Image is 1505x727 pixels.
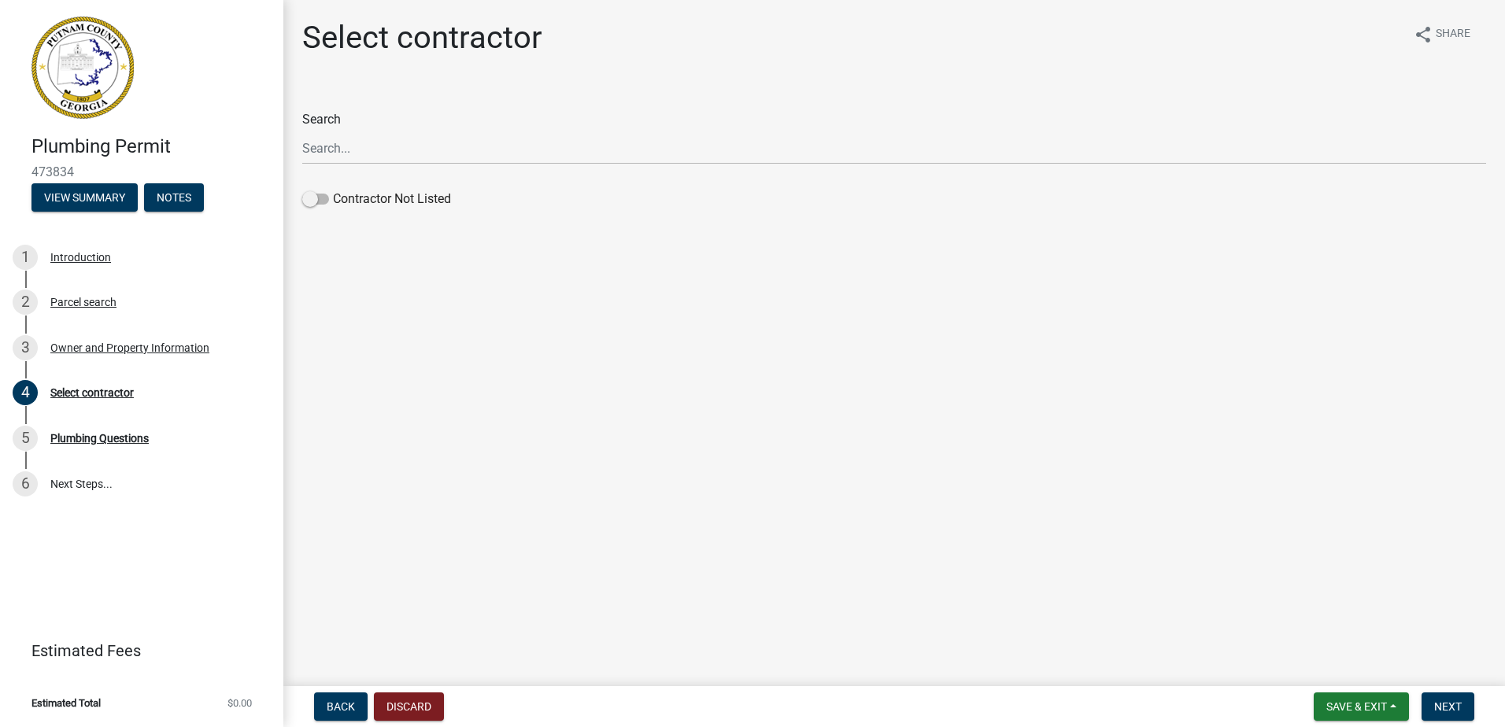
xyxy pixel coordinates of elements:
button: Back [314,692,368,721]
wm-modal-confirm: Notes [144,192,204,205]
div: Introduction [50,252,111,263]
div: Parcel search [50,297,116,308]
div: Owner and Property Information [50,342,209,353]
i: share [1414,25,1433,44]
button: Save & Exit [1314,692,1409,721]
img: Putnam County, Georgia [31,17,134,119]
div: 2 [13,290,38,315]
div: Select contractor [50,387,134,398]
input: Search... [302,132,1486,164]
wm-modal-confirm: Summary [31,192,138,205]
div: 3 [13,335,38,360]
div: 6 [13,471,38,496]
span: 473834 [31,164,252,179]
button: Notes [144,183,204,212]
label: Search [302,113,341,126]
span: Save & Exit [1326,700,1387,713]
a: Estimated Fees [13,635,258,666]
span: Estimated Total [31,698,101,708]
span: Share [1436,25,1470,44]
div: 5 [13,426,38,451]
button: Discard [374,692,444,721]
button: shareShare [1401,19,1483,50]
span: Back [327,700,355,713]
button: View Summary [31,183,138,212]
label: Contractor Not Listed [302,190,451,209]
div: Plumbing Questions [50,433,149,444]
div: 1 [13,245,38,270]
span: $0.00 [227,698,252,708]
h4: Plumbing Permit [31,135,271,158]
div: 4 [13,380,38,405]
h1: Select contractor [302,19,542,57]
span: Next [1434,700,1462,713]
button: Next [1422,692,1474,721]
